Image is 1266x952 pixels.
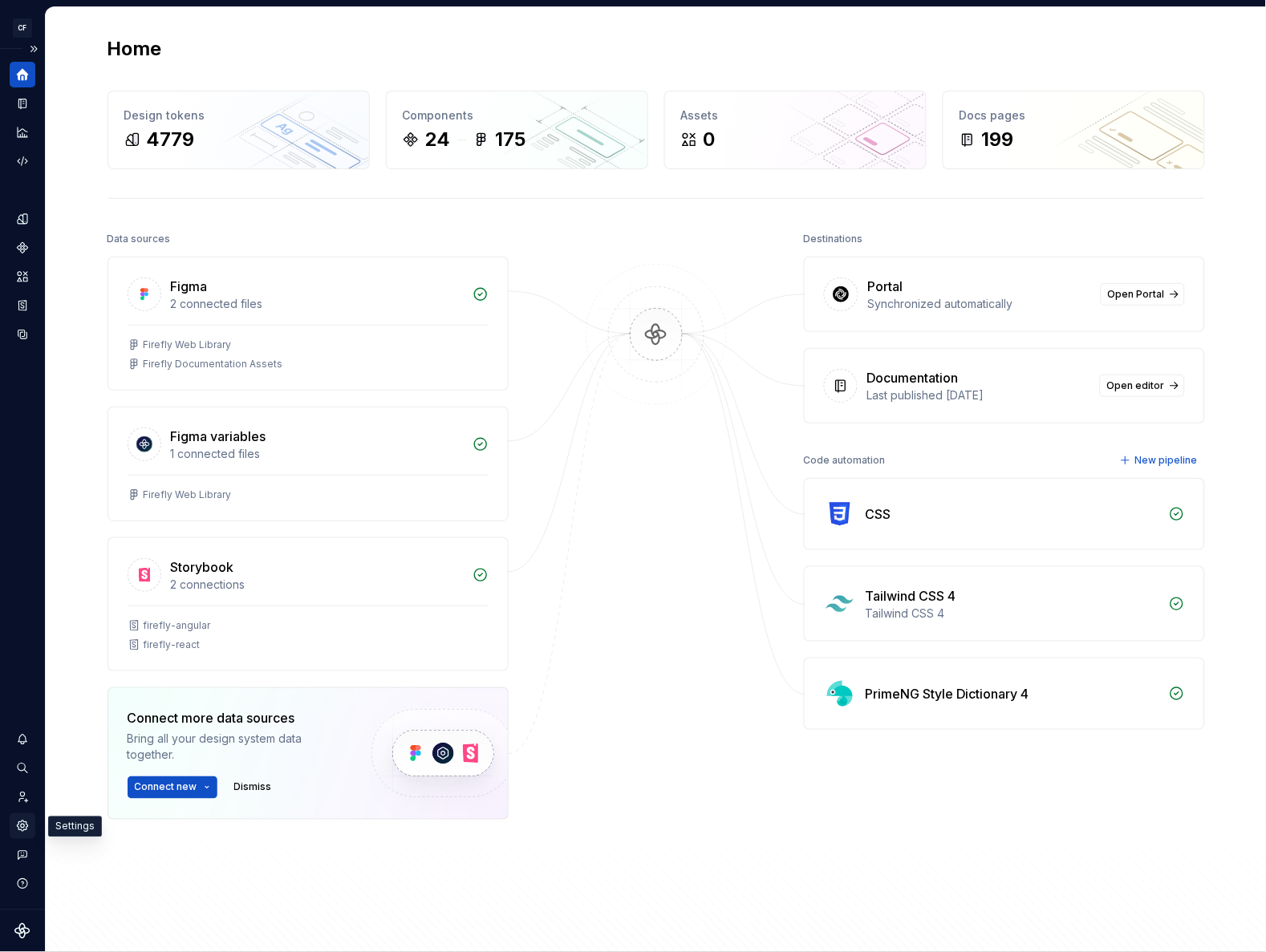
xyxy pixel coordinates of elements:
span: Open editor [1107,379,1165,392]
button: Search ⌘K [10,756,35,781]
a: Design tokens [10,206,35,232]
div: Storybook [171,557,234,577]
a: Data sources [10,322,35,347]
h2: Home [108,36,162,62]
div: Documentation [867,368,959,387]
a: Storybook2 connectionsfirefly-angularfirefly-react [108,537,509,671]
div: Data sources [108,228,171,250]
div: 24 [425,127,451,152]
div: Components [403,107,631,124]
a: Assets0 [664,91,927,169]
div: Assets [681,107,910,124]
a: Analytics [10,120,35,145]
div: Bring all your design system data together. [128,731,344,764]
button: Dismiss [227,776,279,799]
a: Components24175 [386,91,648,169]
a: Home [10,62,35,87]
a: Assets [10,264,35,290]
a: Code automation [10,148,35,174]
div: 199 [982,127,1014,152]
div: CSS [866,504,891,524]
div: CF [13,18,32,38]
div: Tailwind CSS 4 [866,606,1159,622]
div: 4779 [147,127,195,152]
a: Open Portal [1101,283,1185,306]
button: New pipeline [1115,449,1205,472]
button: CF [3,10,42,45]
span: Dismiss [234,781,272,794]
div: Last published [DATE] [867,387,1090,403]
div: Firefly Web Library [144,338,232,351]
div: Connect more data sources [128,709,344,728]
div: Figma [171,277,208,296]
a: Figma variables1 connected filesFirefly Web Library [108,407,509,521]
div: 2 connections [171,577,463,593]
button: Connect new [128,776,217,799]
a: Components [10,235,35,261]
a: Invite team [10,784,35,810]
svg: Supernova Logo [14,923,30,939]
div: 2 connected files [171,296,463,312]
a: Storybook stories [10,293,35,318]
button: Notifications [10,727,35,752]
div: 1 connected files [171,446,463,462]
a: Figma2 connected filesFirefly Web LibraryFirefly Documentation Assets [108,257,509,391]
div: Design tokens [124,107,353,124]
span: New pipeline [1135,454,1198,467]
a: Documentation [10,91,35,116]
button: Expand sidebar [22,38,45,60]
div: Destinations [804,228,863,250]
div: Firefly Web Library [144,488,232,501]
div: Code automation [804,449,886,472]
div: Tailwind CSS 4 [866,586,956,606]
a: Settings [10,813,35,839]
a: Docs pages199 [943,91,1205,169]
a: Open editor [1100,375,1185,397]
div: Firefly Documentation Assets [144,358,283,371]
div: Docs pages [960,107,1188,124]
span: Open Portal [1108,288,1165,301]
div: 175 [496,127,526,152]
div: Synchronized automatically [868,296,1091,312]
div: firefly-react [144,638,201,651]
div: Settings [48,816,102,837]
div: Figma variables [171,427,266,446]
a: Design tokens4779 [108,91,370,169]
div: PrimeNG Style Dictionary 4 [866,684,1029,703]
div: firefly-angular [144,619,211,632]
div: 0 [704,127,716,152]
span: Connect new [135,781,197,794]
div: Portal [868,277,903,296]
button: Contact support [10,842,35,868]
